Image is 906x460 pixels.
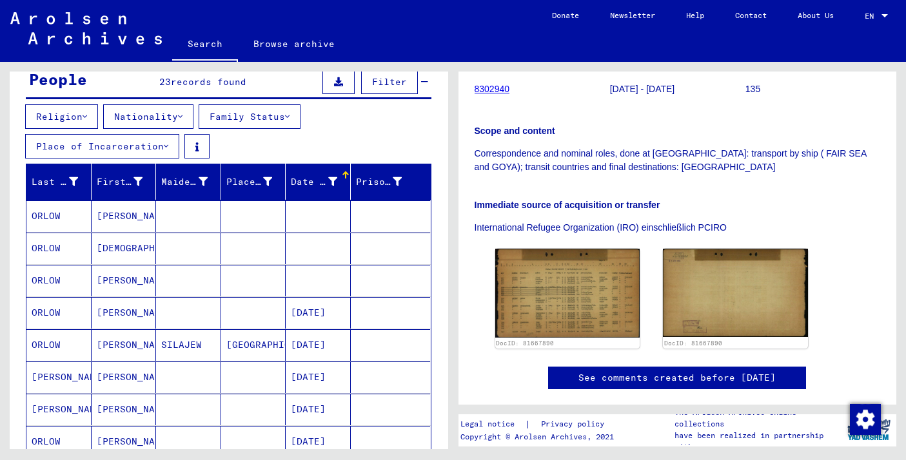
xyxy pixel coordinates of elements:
mat-header-cell: Prisoner # [351,164,431,200]
button: Religion [25,104,98,129]
p: The Arolsen Archives online collections [675,407,842,430]
a: DocID: 81667890 [664,340,722,347]
a: See comments created before [DATE] [578,371,776,385]
span: Filter [372,76,407,88]
mat-cell: [DATE] [286,426,351,457]
button: Filter [361,70,418,94]
div: Place of Birth [226,171,289,192]
a: Privacy policy [531,417,620,431]
mat-cell: [PERSON_NAME] [26,394,92,425]
div: Zustimmung ändern [849,403,880,434]
p: Correspondence and nominal roles, done at [GEOGRAPHIC_DATA]: transport by ship ( FAIR SEA and GOY... [475,147,881,174]
div: Last Name [32,171,94,192]
div: Maiden Name [161,175,208,189]
button: Family Status [199,104,300,129]
p: 135 [745,82,880,96]
mat-cell: ORLOW [26,297,92,329]
button: Place of Incarceration [25,134,179,158]
mat-cell: ORLOW [26,200,92,232]
p: International Refugee Organization (IRO) einschließlich PCIRO [475,221,881,235]
div: First Name [97,171,159,192]
mat-header-cell: Place of Birth [221,164,286,200]
b: Immediate source of acquisition or transfer [475,200,660,210]
mat-cell: [DATE] [286,394,351,425]
p: have been realized in partnership with [675,430,842,453]
mat-cell: ORLOW [26,265,92,296]
img: yv_logo.png [845,414,893,446]
mat-header-cell: Date of Birth [286,164,351,200]
p: [DATE] - [DATE] [610,82,745,96]
mat-cell: [GEOGRAPHIC_DATA] [221,329,286,361]
a: Search [172,28,238,62]
mat-select-trigger: EN [865,11,874,21]
a: Browse archive [238,28,350,59]
mat-cell: [PERSON_NAME] [92,297,157,329]
span: 23 [159,76,171,88]
img: Zustimmung ändern [850,404,881,435]
b: Scope and content [475,126,555,136]
mat-cell: [PERSON_NAME] [92,426,157,457]
mat-cell: [PERSON_NAME] [92,265,157,296]
mat-cell: [PERSON_NAME] [92,329,157,361]
div: Date of Birth [291,171,353,192]
div: Place of Birth [226,175,273,189]
mat-cell: [PERSON_NAME] [92,394,157,425]
mat-cell: ORLOW [26,233,92,264]
img: 001.jpg [495,249,640,338]
p: Copyright © Arolsen Archives, 2021 [460,431,620,443]
mat-header-cell: Maiden Name [156,164,221,200]
img: Arolsen_neg.svg [10,12,162,44]
a: 8302940 [475,84,510,94]
mat-cell: [PERSON_NAME] [26,361,92,393]
a: Legal notice [460,417,525,431]
mat-cell: [DEMOGRAPHIC_DATA] [92,233,157,264]
mat-cell: [DATE] [286,329,351,361]
div: Prisoner # [356,175,402,189]
mat-cell: ORLOW [26,329,92,361]
span: records found [171,76,246,88]
mat-header-cell: First Name [92,164,157,200]
mat-header-cell: Last Name [26,164,92,200]
div: Maiden Name [161,171,224,192]
div: Date of Birth [291,175,337,189]
mat-cell: ORLOW [26,426,92,457]
mat-cell: [PERSON_NAME] [92,200,157,232]
mat-cell: [PERSON_NAME] [92,361,157,393]
mat-cell: [DATE] [286,361,351,393]
img: 002.jpg [663,249,808,337]
mat-cell: [DATE] [286,297,351,329]
div: Last Name [32,175,78,189]
div: People [29,68,87,91]
div: | [460,417,620,431]
button: Nationality [103,104,193,129]
div: Prisoner # [356,171,419,192]
div: First Name [97,175,143,189]
a: DocID: 81667890 [496,340,554,347]
mat-cell: SILAJEW [156,329,221,361]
